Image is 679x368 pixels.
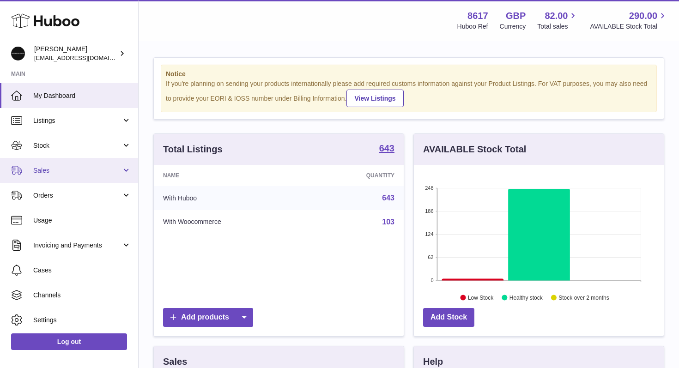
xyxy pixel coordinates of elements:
span: Stock [33,141,121,150]
text: 248 [425,185,433,191]
span: Invoicing and Payments [33,241,121,250]
text: 62 [428,254,433,260]
a: 643 [379,144,394,155]
strong: 643 [379,144,394,153]
div: [PERSON_NAME] [34,45,117,62]
text: 124 [425,231,433,237]
a: Log out [11,333,127,350]
span: Sales [33,166,121,175]
text: Low Stock [468,294,494,301]
div: If you're planning on sending your products internationally please add required customs informati... [166,79,652,107]
a: Add products [163,308,253,327]
span: AVAILABLE Stock Total [590,22,668,31]
span: Total sales [537,22,578,31]
h3: Help [423,356,443,368]
h3: AVAILABLE Stock Total [423,143,526,156]
th: Quantity [309,165,404,186]
span: Channels [33,291,131,300]
span: 290.00 [629,10,657,22]
span: Orders [33,191,121,200]
div: Huboo Ref [457,22,488,31]
a: 103 [382,218,394,226]
a: 82.00 Total sales [537,10,578,31]
strong: 8617 [467,10,488,22]
strong: Notice [166,70,652,78]
a: Add Stock [423,308,474,327]
text: 186 [425,208,433,214]
a: 643 [382,194,394,202]
img: hello@alfredco.com [11,47,25,60]
text: Healthy stock [509,294,543,301]
a: View Listings [346,90,403,107]
span: [EMAIL_ADDRESS][DOMAIN_NAME] [34,54,136,61]
th: Name [154,165,309,186]
span: Listings [33,116,121,125]
h3: Sales [163,356,187,368]
span: My Dashboard [33,91,131,100]
span: Cases [33,266,131,275]
span: Settings [33,316,131,325]
text: Stock over 2 months [558,294,609,301]
h3: Total Listings [163,143,223,156]
td: With Huboo [154,186,309,210]
span: Usage [33,216,131,225]
td: With Woocommerce [154,210,309,234]
text: 0 [430,278,433,283]
div: Currency [500,22,526,31]
a: 290.00 AVAILABLE Stock Total [590,10,668,31]
span: 82.00 [545,10,568,22]
strong: GBP [506,10,526,22]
